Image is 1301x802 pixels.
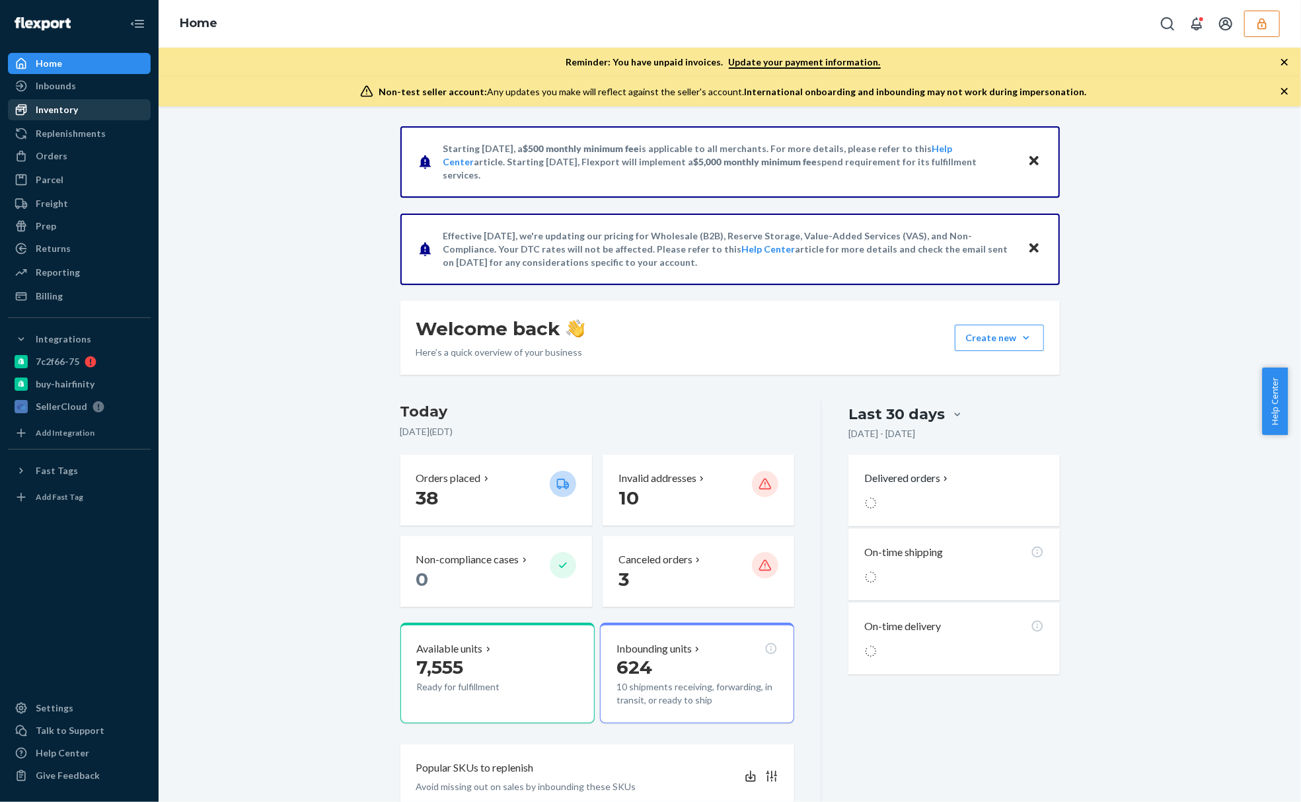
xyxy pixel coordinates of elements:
[36,79,76,93] div: Inbounds
[36,242,71,255] div: Returns
[8,99,151,120] a: Inventory
[744,86,1086,97] span: International onboarding and inbounding may not work during impersonation.
[566,56,881,69] p: Reminder: You have unpaid invoices.
[379,85,1086,99] div: Any updates you make will reflect against the seller's account.
[8,75,151,97] a: Inbounds
[1025,239,1043,259] button: Close
[400,455,592,526] button: Orders placed 38
[8,422,151,444] a: Add Integration
[8,169,151,190] a: Parcel
[417,656,464,678] span: 7,555
[36,266,80,279] div: Reporting
[416,780,636,793] p: Avoid missing out on sales by inbounding these SKUs
[443,229,1015,269] p: Effective [DATE], we're updating our pricing for Wholesale (B2B), Reserve Storage, Value-Added Se...
[8,765,151,786] button: Give Feedback
[616,641,692,657] p: Inbounding units
[36,127,106,140] div: Replenishments
[416,487,439,509] span: 38
[36,464,78,477] div: Fast Tags
[8,329,151,350] button: Integrations
[8,53,151,74] a: Home
[169,5,228,43] ol: breadcrumbs
[8,238,151,259] a: Returns
[603,536,794,607] button: Canceled orders 3
[26,9,74,21] span: Support
[36,333,91,346] div: Integrations
[36,149,67,163] div: Orders
[1262,368,1288,435] button: Help Center
[36,220,56,233] div: Prep
[416,471,481,486] p: Orders placed
[8,286,151,307] a: Billing
[8,374,151,395] a: buy-hairfinity
[400,425,795,438] p: [DATE] ( EDT )
[618,487,639,509] span: 10
[36,57,62,70] div: Home
[729,56,881,69] a: Update your payment information.
[416,317,585,341] h1: Welcome back
[8,262,151,283] a: Reporting
[8,123,151,144] a: Replenishments
[416,552,519,567] p: Non-compliance cases
[8,487,151,508] a: Add Fast Tag
[8,742,151,764] a: Help Center
[36,378,94,391] div: buy-hairfinity
[417,680,539,694] p: Ready for fulfillment
[8,720,151,741] button: Talk to Support
[616,680,778,707] p: 10 shipments receiving, forwarding, in transit, or ready to ship
[400,401,795,422] h3: Today
[603,455,794,526] button: Invalid addresses 10
[694,156,817,167] span: $5,000 monthly minimum fee
[443,142,1015,182] p: Starting [DATE], a is applicable to all merchants. For more details, please refer to this article...
[8,460,151,481] button: Fast Tags
[600,623,794,723] button: Inbounding units62410 shipments receiving, forwarding, in transit, or ready to ship
[1212,11,1239,37] button: Open account menu
[864,545,943,560] p: On-time shipping
[8,396,151,417] a: SellerCloud
[8,145,151,167] a: Orders
[742,243,796,255] a: Help Center
[618,471,696,486] p: Invalid addresses
[15,17,71,30] img: Flexport logo
[955,325,1044,351] button: Create new
[8,351,151,372] a: 7c2f66-75
[618,568,629,590] span: 3
[8,216,151,237] a: Prep
[864,471,951,486] button: Delivered orders
[36,702,73,715] div: Settings
[124,11,151,37] button: Close Navigation
[566,319,585,338] img: hand-wave emoji
[180,16,217,30] a: Home
[36,290,63,303] div: Billing
[1154,11,1181,37] button: Open Search Box
[8,698,151,719] a: Settings
[36,400,87,413] div: SellerCloud
[36,173,63,186] div: Parcel
[36,103,78,116] div: Inventory
[36,746,89,760] div: Help Center
[36,197,68,210] div: Freight
[416,568,429,590] span: 0
[379,86,487,97] span: Non-test seller account:
[848,404,945,424] div: Last 30 days
[400,536,592,607] button: Non-compliance cases 0
[1025,152,1043,171] button: Close
[36,355,79,368] div: 7c2f66-75
[36,491,83,502] div: Add Fast Tag
[618,552,692,567] p: Canceled orders
[848,427,915,440] p: [DATE] - [DATE]
[523,143,640,154] span: $500 monthly minimum fee
[416,346,585,359] p: Here’s a quick overview of your business
[400,623,595,723] button: Available units7,555Ready for fulfillment
[36,724,104,737] div: Talk to Support
[36,427,94,438] div: Add Integration
[864,619,941,634] p: On-time delivery
[416,760,534,776] p: Popular SKUs to replenish
[36,769,100,782] div: Give Feedback
[8,193,151,214] a: Freight
[616,656,652,678] span: 624
[417,641,483,657] p: Available units
[1183,11,1210,37] button: Open notifications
